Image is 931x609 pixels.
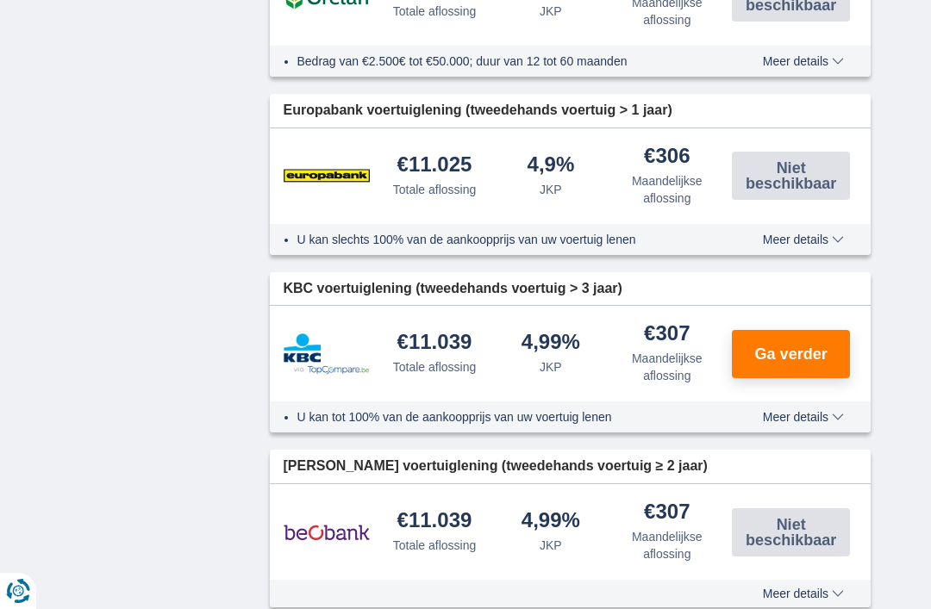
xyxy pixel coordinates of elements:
div: €11.039 [397,510,472,533]
button: Meer details [750,587,857,600]
div: JKP [540,3,562,20]
div: €307 [644,323,690,346]
div: €11.025 [397,154,472,177]
div: Maandelijkse aflossing [615,350,718,384]
button: Niet beschikbaar [732,508,850,556]
div: Maandelijkse aflossing [615,528,718,562]
div: Totale aflossing [393,181,477,198]
div: Totale aflossing [393,3,477,20]
span: Meer details [763,587,844,600]
div: Totale aflossing [393,358,477,376]
button: Meer details [750,54,857,68]
div: 4,99% [522,332,580,355]
span: Ga verder [755,346,828,362]
div: 4,99% [522,510,580,533]
div: Maandelijkse aflossing [615,172,718,207]
div: JKP [540,181,562,198]
div: JKP [540,537,562,554]
span: Meer details [763,411,844,423]
span: Europabank voertuiglening (tweedehands voertuig > 1 jaar) [284,101,672,121]
img: product.pl.alt Beobank [284,511,370,554]
button: Meer details [750,410,857,424]
li: U kan tot 100% van de aankoopprijs van uw voertuig lenen [297,408,726,426]
span: Meer details [763,55,844,67]
button: Niet beschikbaar [732,152,850,200]
li: Bedrag van €2.500€ tot €50.000; duur van 12 tot 60 maanden [297,53,726,70]
div: €11.039 [397,332,472,355]
span: Niet beschikbaar [737,160,845,191]
span: [PERSON_NAME] voertuiglening (tweedehands voertuig ≥ 2 jaar) [284,457,708,476]
div: 4,9% [528,154,575,177]
div: €307 [644,501,690,525]
button: Ga verder [732,330,850,378]
div: Totale aflossing [393,537,477,554]
button: Meer details [750,233,857,246]
span: Niet beschikbaar [737,517,845,548]
div: €306 [644,146,690,169]
img: product.pl.alt Europabank [284,154,370,197]
img: product.pl.alt KBC [284,333,370,375]
span: KBC voertuiglening (tweedehands voertuig > 3 jaar) [284,279,622,299]
div: JKP [540,358,562,376]
span: Meer details [763,233,844,245]
li: U kan slechts 100% van de aankoopprijs van uw voertuig lenen [297,231,726,248]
